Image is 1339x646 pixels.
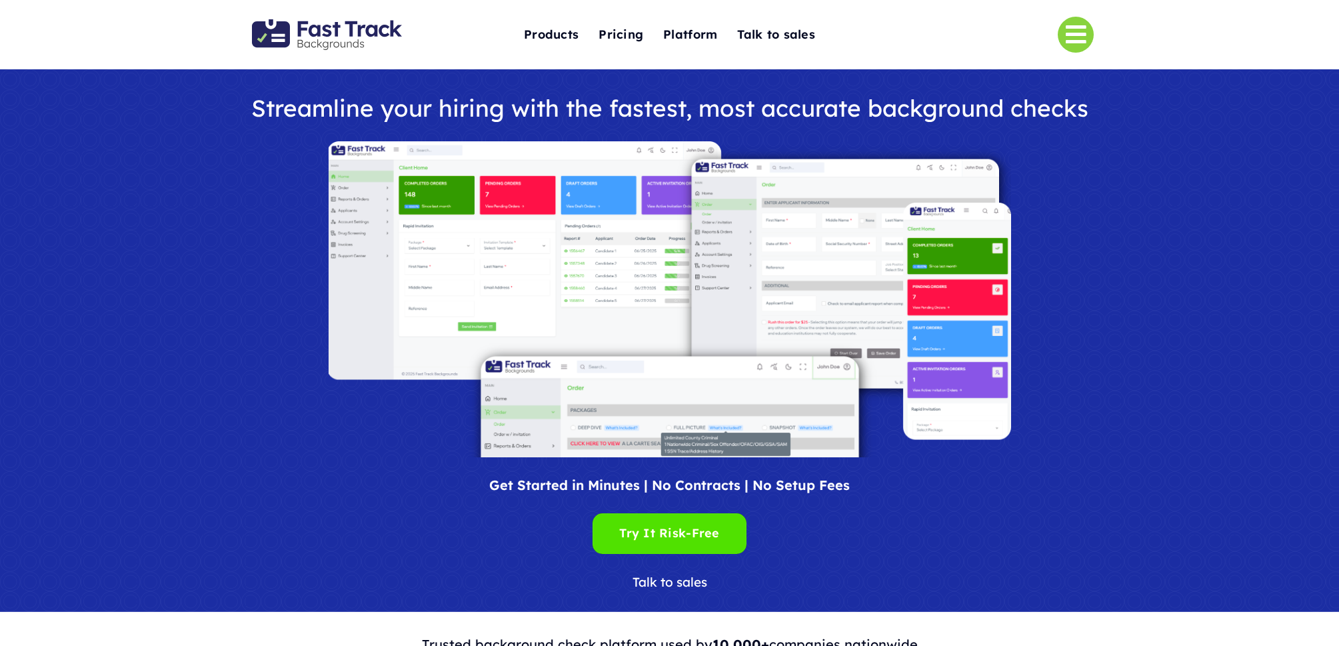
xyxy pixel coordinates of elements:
[329,141,1011,457] img: Fast Track Backgrounds Platform
[457,1,882,68] nav: One Page
[737,21,815,49] a: Talk to sales
[1058,17,1094,53] a: Link to #
[252,18,402,32] a: Fast Track Backgrounds Logo
[663,25,717,45] span: Platform
[633,575,707,589] a: Talk to sales
[737,25,815,45] span: Talk to sales
[237,95,1102,121] h1: Streamline your hiring with the fastest, most accurate background checks
[663,21,717,49] a: Platform
[593,513,746,554] a: Try It Risk-Free
[524,25,579,45] span: Products
[633,574,707,590] span: Talk to sales
[619,523,719,544] span: Try It Risk-Free
[599,25,643,45] span: Pricing
[252,19,402,50] img: Fast Track Backgrounds Logo
[599,21,643,49] a: Pricing
[489,477,850,493] span: Get Started in Minutes | No Contracts | No Setup Fees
